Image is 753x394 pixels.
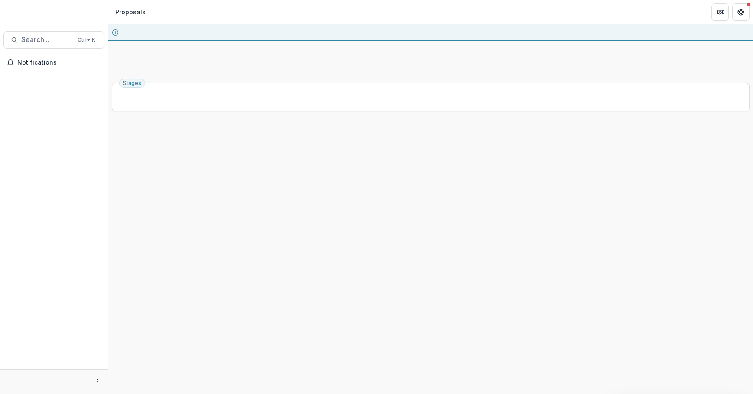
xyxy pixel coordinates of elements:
[76,35,97,45] div: Ctrl + K
[92,377,103,387] button: More
[711,3,729,21] button: Partners
[3,31,104,49] button: Search...
[123,80,141,86] span: Stages
[115,7,146,16] div: Proposals
[21,36,72,44] span: Search...
[732,3,750,21] button: Get Help
[17,59,101,66] span: Notifications
[3,55,104,69] button: Notifications
[112,6,149,18] nav: breadcrumb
